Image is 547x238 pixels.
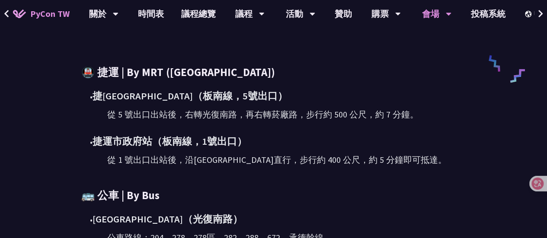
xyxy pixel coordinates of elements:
[90,137,93,147] span: •
[90,92,93,102] span: •
[81,188,466,203] h3: 🚌 公車 | By Bus
[107,153,466,166] div: 從 1 號出口出站後，沿[GEOGRAPHIC_DATA]直行，步行約 400 公尺，約 5 分鐘即可抵達。
[13,10,26,18] img: Home icon of PyCon TW 2025
[30,7,70,20] span: PyCon TW
[90,89,466,104] div: 捷[GEOGRAPHIC_DATA]（板南線，5號出口）
[90,134,466,149] div: 捷運市政府站（板南線，1號出口）
[525,11,534,17] img: Locale Icon
[4,3,78,25] a: PyCon TW
[107,108,466,121] div: 從 5 號出口出站後，右轉光復南路，再右轉菸廠路，步行約 500 公尺，約 7 分鐘。
[90,215,93,225] span: •
[90,212,466,227] div: [GEOGRAPHIC_DATA]（光復南路）
[81,65,466,80] h3: 🚇 捷運 | By MRT ([GEOGRAPHIC_DATA])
